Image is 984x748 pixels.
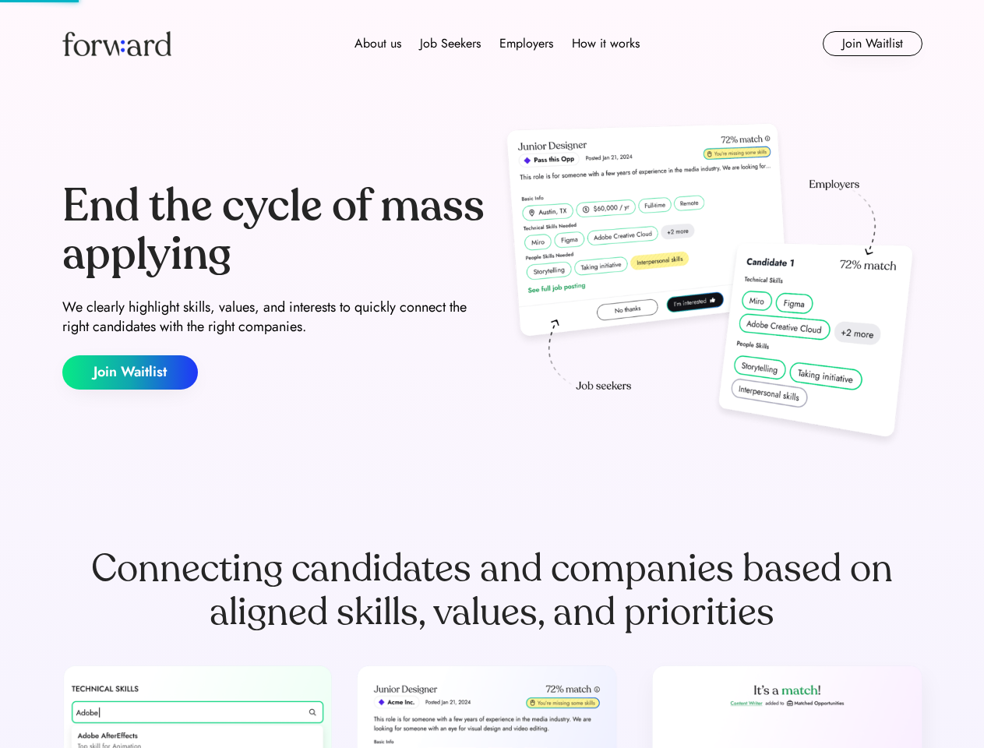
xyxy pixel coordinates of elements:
div: Employers [499,34,553,53]
img: Forward logo [62,31,171,56]
div: End the cycle of mass applying [62,182,486,278]
div: About us [354,34,401,53]
button: Join Waitlist [62,355,198,390]
div: We clearly highlight skills, values, and interests to quickly connect the right candidates with t... [62,298,486,337]
div: Connecting candidates and companies based on aligned skills, values, and priorities [62,547,922,634]
div: Job Seekers [420,34,481,53]
div: How it works [572,34,640,53]
button: Join Waitlist [823,31,922,56]
img: hero-image.png [499,118,922,453]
